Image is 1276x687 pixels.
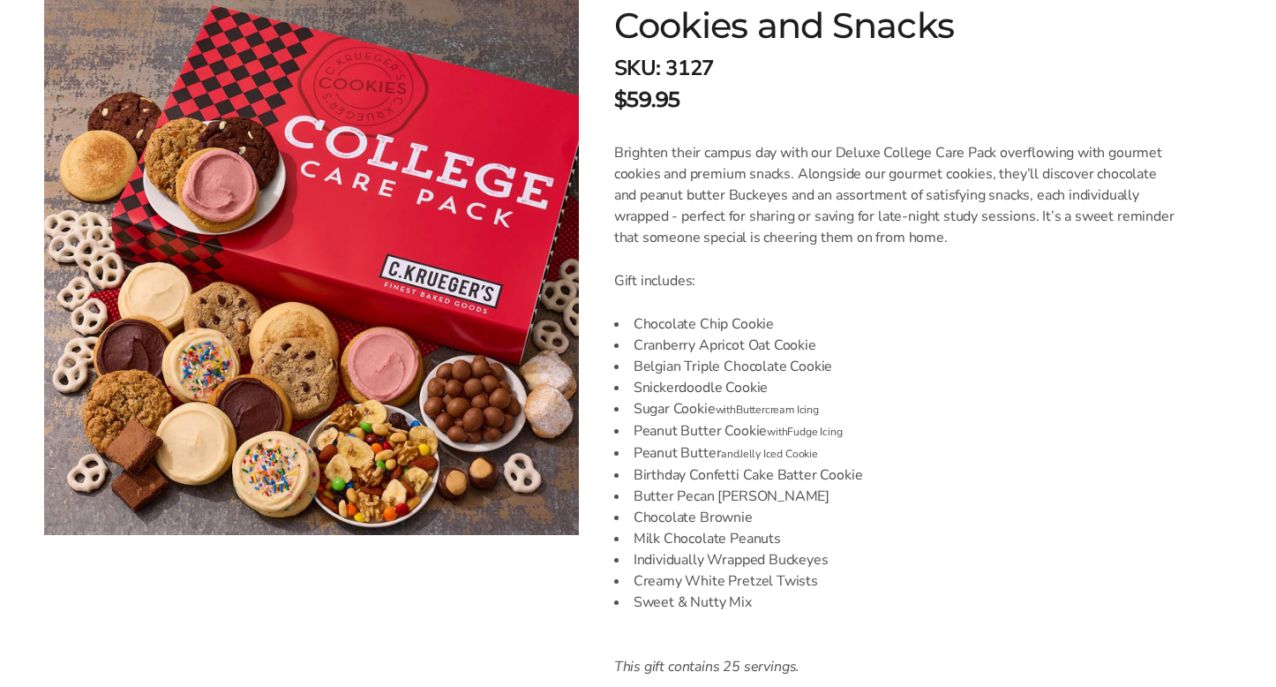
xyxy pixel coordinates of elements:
li: Birthday Confetti Cake Batter Cookie [614,464,1182,486]
li: Belgian Triple Chocolate Cookie [614,356,1182,377]
span: with [767,425,787,439]
li: Snickerdoodle Cookie [614,377,1182,398]
span: and [721,447,739,461]
p: $59.95 [614,84,680,116]
li: Butter Pecan [PERSON_NAME] [614,486,1182,507]
li: Chocolate Chip Cookie [614,313,1182,335]
span: Fudge Icing [787,425,842,439]
li: Sugar Cookie [614,398,1182,420]
li: Peanut Butter Cookie [614,420,1182,442]
span: with [716,403,736,417]
li: Milk Chocolate Peanuts [614,528,1182,549]
li: Peanut Butter [614,442,1182,464]
strong: SKU: [614,54,661,82]
li: Creamy White Pretzel Twists [614,570,1182,592]
p: Brighten their campus day with our Deluxe College Care Pack overflowing with gourmet cookies and ... [614,142,1182,248]
span: Buttercream Icing [736,403,819,417]
li: Chocolate Brownie [614,507,1182,528]
em: This gift contains 25 servings. [614,657,800,676]
span: 3127 [665,54,713,82]
span: Jelly Iced Cookie [739,447,818,461]
li: Cranberry Apricot Oat Cookie [614,335,1182,356]
li: Sweet & Nutty Mix [614,592,1182,613]
p: Gift includes: [614,270,1182,291]
li: Individually Wrapped Buckeyes [614,549,1182,570]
